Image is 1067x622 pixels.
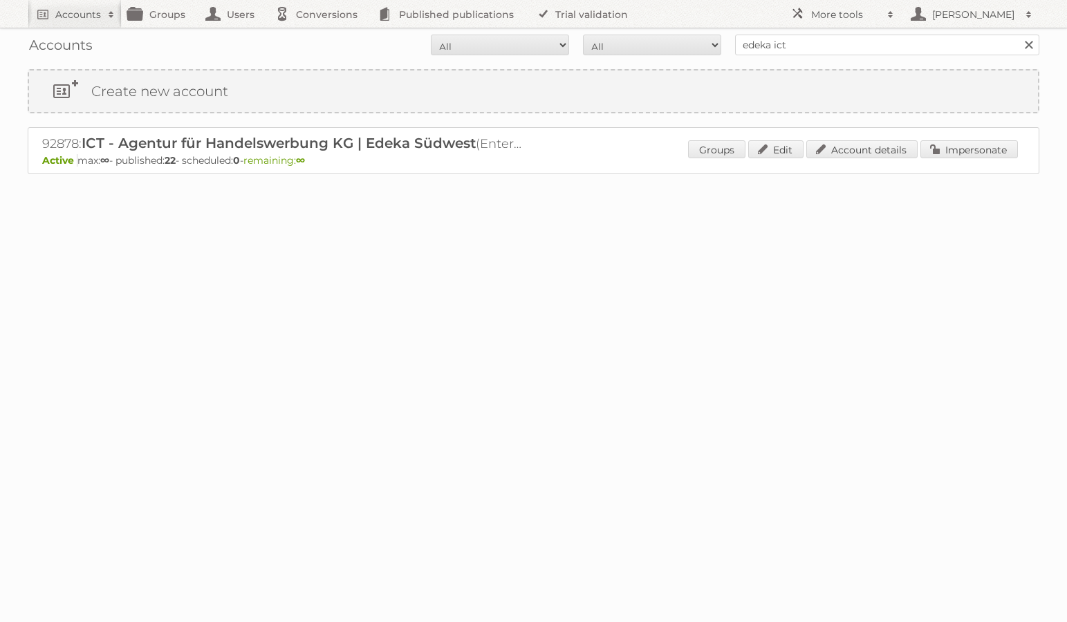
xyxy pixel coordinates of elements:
a: Impersonate [920,140,1018,158]
h2: Accounts [55,8,101,21]
h2: [PERSON_NAME] [929,8,1019,21]
a: Account details [806,140,918,158]
strong: ∞ [100,154,109,167]
strong: 0 [233,154,240,167]
strong: 22 [165,154,176,167]
h2: 92878: (Enterprise ∞) - TRIAL [42,135,526,153]
p: max: - published: - scheduled: - [42,154,1025,167]
span: Active [42,154,77,167]
h2: More tools [811,8,880,21]
span: ICT - Agentur für Handelswerbung KG | Edeka Südwest [82,135,476,151]
a: Groups [688,140,745,158]
span: remaining: [243,154,305,167]
a: Edit [748,140,804,158]
a: Create new account [29,70,1038,112]
strong: ∞ [296,154,305,167]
